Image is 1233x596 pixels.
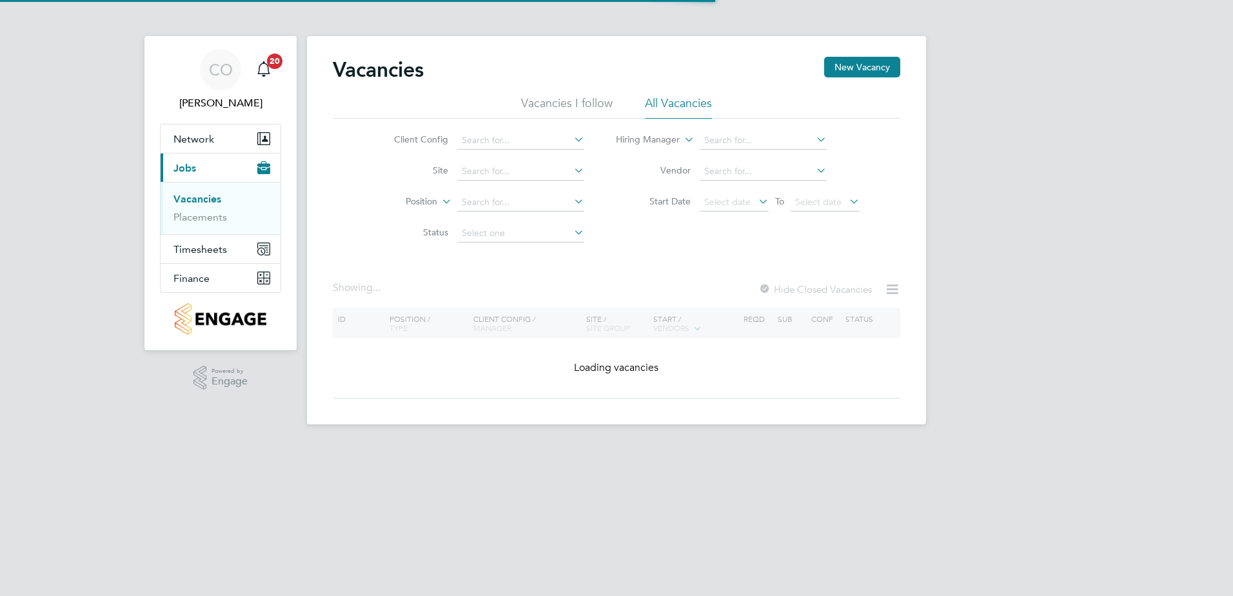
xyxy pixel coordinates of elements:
[616,164,691,176] label: Vendor
[193,366,248,390] a: Powered byEngage
[700,132,827,150] input: Search for...
[267,54,282,69] span: 20
[374,226,448,238] label: Status
[161,182,281,234] div: Jobs
[161,264,281,292] button: Finance
[373,281,380,294] span: ...
[704,196,751,208] span: Select date
[457,194,584,212] input: Search for...
[144,36,297,350] nav: Main navigation
[161,124,281,153] button: Network
[173,243,227,255] span: Timesheets
[161,235,281,263] button: Timesheets
[457,224,584,243] input: Select one
[374,164,448,176] label: Site
[173,133,214,145] span: Network
[771,193,788,210] span: To
[212,366,248,377] span: Powered by
[645,95,712,119] li: All Vacancies
[795,196,842,208] span: Select date
[521,95,613,119] li: Vacancies I follow
[160,303,281,335] a: Go to home page
[173,272,210,284] span: Finance
[700,163,827,181] input: Search for...
[161,154,281,182] button: Jobs
[457,132,584,150] input: Search for...
[175,303,266,335] img: countryside-properties-logo-retina.png
[824,57,900,77] button: New Vacancy
[606,134,680,146] label: Hiring Manager
[374,134,448,145] label: Client Config
[616,195,691,207] label: Start Date
[363,195,437,208] label: Position
[333,57,424,83] h2: Vacancies
[160,95,281,111] span: Cheryl O'Toole
[758,283,872,295] label: Hide Closed Vacancies
[173,193,221,205] a: Vacancies
[173,211,227,223] a: Placements
[209,61,233,78] span: CO
[173,162,196,174] span: Jobs
[457,163,584,181] input: Search for...
[333,281,383,295] div: Showing
[212,376,248,387] span: Engage
[251,49,277,90] a: 20
[160,49,281,111] a: CO[PERSON_NAME]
